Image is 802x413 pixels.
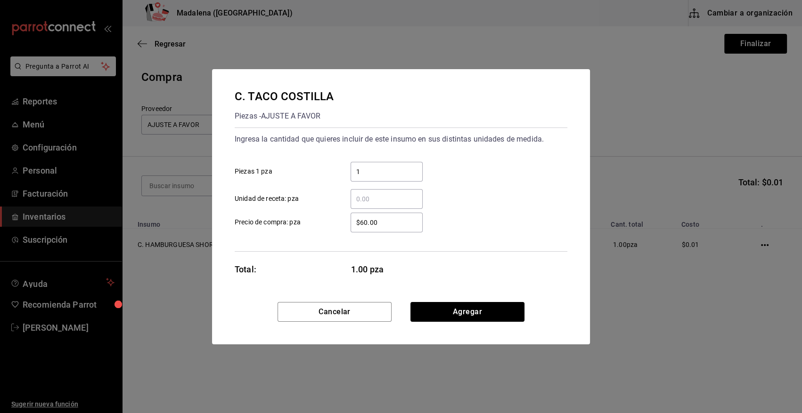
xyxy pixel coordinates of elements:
[351,193,423,205] input: Unidad de receta: pza
[235,194,299,204] span: Unidad de receta: pza
[235,88,334,105] div: C. TACO COSTILLA
[235,132,567,147] div: Ingresa la cantidad que quieres incluir de este insumo en sus distintas unidades de medida.
[235,109,334,124] div: Piezas - AJUSTE A FAVOR
[351,263,423,276] span: 1.00 pza
[351,166,423,177] input: Piezas 1 pza
[235,263,256,276] div: Total:
[235,167,272,176] span: Piezas 1 pza
[235,217,301,227] span: Precio de compra: pza
[410,302,524,322] button: Agregar
[351,217,423,228] input: Precio de compra: pza
[278,302,392,322] button: Cancelar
